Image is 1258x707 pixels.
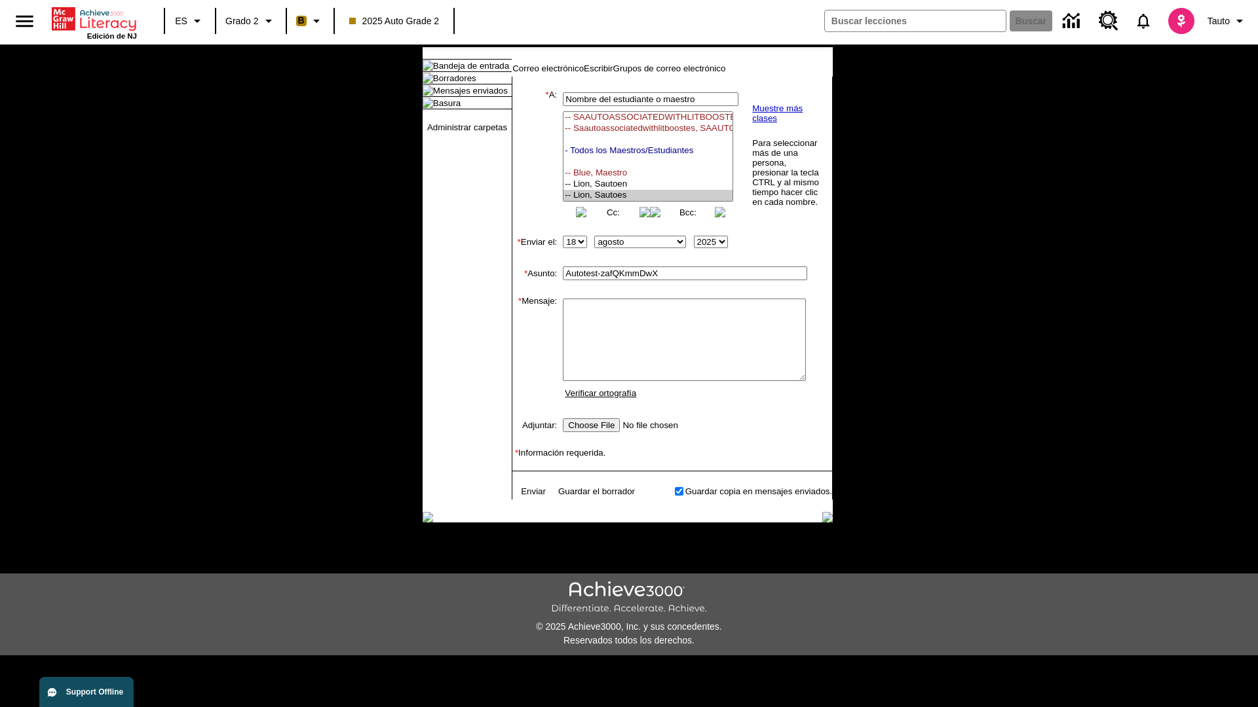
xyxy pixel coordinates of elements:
[220,9,282,33] button: Grado: Grado 2, Elige un grado
[639,207,650,217] img: button_right.png
[512,448,832,458] td: Información requerida.
[66,687,123,697] span: Support Offline
[423,98,433,108] img: folder_icon.gif
[423,512,433,522] img: table_footer_left.gif
[584,63,613,73] a: Escribir
[512,296,557,403] td: Mensaje:
[512,482,514,484] img: spacer.gif
[822,512,833,522] img: table_footer_right.gif
[512,403,525,416] img: spacer.gif
[685,484,833,498] td: Guardar copia en mensajes enviados.
[512,90,557,220] td: A:
[512,481,514,482] img: spacer.gif
[563,190,733,201] option: -- Lion, Sautoes
[752,137,822,208] td: Para seleccionar más de una persona, presionar la tecla CTRL y al mismo tiempo hacer clic en cada...
[512,233,557,251] td: Enviar el:
[512,471,513,471] img: spacer.gif
[433,86,508,96] a: Mensajes enviados
[298,12,305,29] span: B
[512,498,514,499] img: spacer.gif
[679,208,696,217] a: Bcc:
[349,14,440,28] span: 2025 Auto Grade 2
[521,486,546,496] a: Enviar
[423,85,433,96] img: folder_icon.gif
[512,490,515,492] img: spacer.gif
[1208,14,1230,28] span: Tauto
[576,207,586,217] img: button_left.png
[427,122,507,132] a: Administrar carpetas
[512,251,525,264] img: spacer.gif
[512,283,525,296] img: spacer.gif
[512,416,557,435] td: Adjuntar:
[557,152,560,158] img: spacer.gif
[613,63,726,73] a: Grupos de correo electrónico
[1091,3,1126,39] a: Centro de recursos, Se abrirá en una pestaña nueva.
[563,179,733,190] option: -- Lion, Sautoen
[565,388,636,398] a: Verificar ortografía
[752,103,803,123] a: Muestre más clases
[563,112,733,123] option: -- SAAUTOASSOCIATEDWITHLITBOOSTEN, SAAUTOASSOCIATEDWITHLITBOOSTEN
[1202,9,1253,33] button: Perfil/Configuración
[512,264,557,283] td: Asunto:
[87,32,137,40] span: Edición de NJ
[1055,3,1091,39] a: Centro de información
[433,73,476,83] a: Borradores
[225,14,259,28] span: Grado 2
[512,435,525,448] img: spacer.gif
[551,581,707,615] img: Achieve3000 Differentiate Accelerate Achieve
[563,168,733,179] option: -- Blue, Maestro
[715,207,725,217] img: button_right.png
[512,63,584,73] a: Correo electrónico
[1126,4,1160,38] a: Notificaciones
[433,61,509,71] a: Bandeja de entrada
[563,145,733,156] option: - Todos los Maestros/Estudiantes
[433,98,461,108] a: Basura
[423,60,433,71] img: folder_icon.gif
[5,2,44,41] button: Abrir el menú lateral
[1160,4,1202,38] button: Escoja un nuevo avatar
[607,208,620,217] a: Cc:
[291,9,330,33] button: Boost El color de la clase es anaranjado claro. Cambiar el color de la clase.
[512,471,522,481] img: spacer.gif
[39,677,134,707] button: Support Offline
[175,14,187,28] span: ES
[650,207,660,217] img: button_left.png
[1168,8,1194,34] img: avatar image
[512,458,525,471] img: spacer.gif
[52,5,137,40] div: Portada
[558,486,635,496] a: Guardar el borrador
[423,73,433,83] img: folder_icon.gif
[825,10,1006,31] input: Buscar campo
[563,123,733,134] option: -- Saautoassociatedwithlitboostes, SAAUTOASSOCIATEDWITHLITBOOSTES
[512,220,525,233] img: spacer.gif
[169,9,211,33] button: Lenguaje: ES, Selecciona un idioma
